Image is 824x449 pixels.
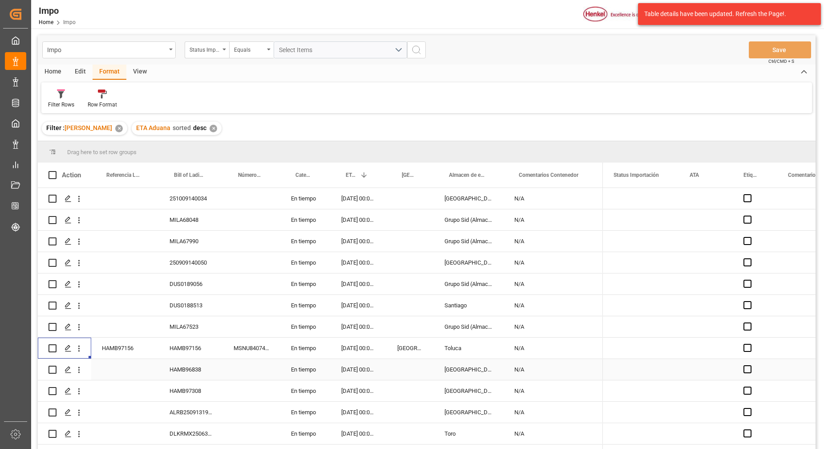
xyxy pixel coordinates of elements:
[65,124,112,131] span: [PERSON_NAME]
[280,188,331,209] div: En tiempo
[38,209,603,231] div: Press SPACE to select this row.
[38,295,603,316] div: Press SPACE to select this row.
[331,295,387,316] div: [DATE] 00:00:00
[434,209,504,230] div: Grupo Sid (Almacenaje y Distribucion AVIOR)
[159,295,223,316] div: DUS0188513
[274,41,407,58] button: open menu
[504,380,603,401] div: N/A
[331,359,387,380] div: [DATE] 00:00:00
[48,101,74,109] div: Filter Rows
[93,65,126,80] div: Format
[614,172,659,178] span: Status Importación
[279,46,317,53] span: Select Items
[331,252,387,273] div: [DATE] 00:00:00
[193,124,206,131] span: desc
[331,402,387,423] div: [DATE] 00:00:00
[38,423,603,445] div: Press SPACE to select this row.
[62,171,81,179] div: Action
[159,188,223,209] div: 251009140034
[331,209,387,230] div: [DATE] 00:00:00
[68,65,93,80] div: Edit
[504,295,603,316] div: N/A
[346,172,356,178] span: ETA Aduana
[126,65,153,80] div: View
[768,58,794,65] span: Ctrl/CMD + S
[229,41,274,58] button: open menu
[185,41,229,58] button: open menu
[39,4,76,17] div: Impo
[38,65,68,80] div: Home
[234,44,264,54] div: Equals
[504,231,603,252] div: N/A
[159,359,223,380] div: HAMB96838
[280,380,331,401] div: En tiempo
[173,124,191,131] span: sorted
[159,423,223,444] div: DLKRMX2506362
[331,231,387,252] div: [DATE] 00:00:00
[159,380,223,401] div: HAMB97308
[159,338,223,359] div: HAMB97156
[136,124,170,131] span: ETA Aduana
[38,359,603,380] div: Press SPACE to select this row.
[210,125,217,132] div: ✕
[434,316,504,337] div: Grupo Sid (Almacenaje y Distribucion AVIOR)
[644,9,808,19] div: Table details have been updated. Refresh the Page!.
[106,172,140,178] span: Referencia Leschaco
[159,316,223,337] div: MILA67523
[331,316,387,337] div: [DATE] 00:00:00
[434,188,504,209] div: [GEOGRAPHIC_DATA]
[38,402,603,423] div: Press SPACE to select this row.
[38,380,603,402] div: Press SPACE to select this row.
[38,338,603,359] div: Press SPACE to select this row.
[47,44,166,55] div: Impo
[38,273,603,295] div: Press SPACE to select this row.
[504,188,603,209] div: N/A
[88,101,117,109] div: Row Format
[331,273,387,294] div: [DATE] 00:00:00
[38,188,603,209] div: Press SPACE to select this row.
[159,252,223,273] div: 250909140050
[749,41,811,58] button: Save
[690,172,699,178] span: ATA
[38,252,603,273] div: Press SPACE to select this row.
[504,316,603,337] div: N/A
[159,402,223,423] div: ALRB250913190072
[434,359,504,380] div: [GEOGRAPHIC_DATA]
[91,338,159,359] div: HAMB97156
[223,338,280,359] div: MSNU8407435
[331,338,387,359] div: [DATE] 00:00:00
[280,316,331,337] div: En tiempo
[174,172,204,178] span: Bill of Lading Number
[504,252,603,273] div: N/A
[159,273,223,294] div: DUS0189056
[434,252,504,273] div: [GEOGRAPHIC_DATA]
[583,7,658,22] img: Henkel%20logo.jpg_1689854090.jpg
[387,338,434,359] div: [GEOGRAPHIC_DATA]
[295,172,312,178] span: Categoría
[519,172,578,178] span: Comentarios Contenedor
[504,402,603,423] div: N/A
[504,209,603,230] div: N/A
[280,402,331,423] div: En tiempo
[280,359,331,380] div: En tiempo
[39,19,53,25] a: Home
[504,338,603,359] div: N/A
[280,252,331,273] div: En tiempo
[38,231,603,252] div: Press SPACE to select this row.
[407,41,426,58] button: search button
[743,172,759,178] span: Etiquetado?
[331,188,387,209] div: [DATE] 00:00:00
[504,359,603,380] div: N/A
[331,423,387,444] div: [DATE] 00:00:00
[159,209,223,230] div: MILA68048
[190,44,220,54] div: Status Importación
[280,423,331,444] div: En tiempo
[280,338,331,359] div: En tiempo
[280,295,331,316] div: En tiempo
[434,402,504,423] div: [GEOGRAPHIC_DATA]
[42,41,176,58] button: open menu
[504,273,603,294] div: N/A
[115,125,123,132] div: ✕
[434,423,504,444] div: Toro
[434,338,504,359] div: Toluca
